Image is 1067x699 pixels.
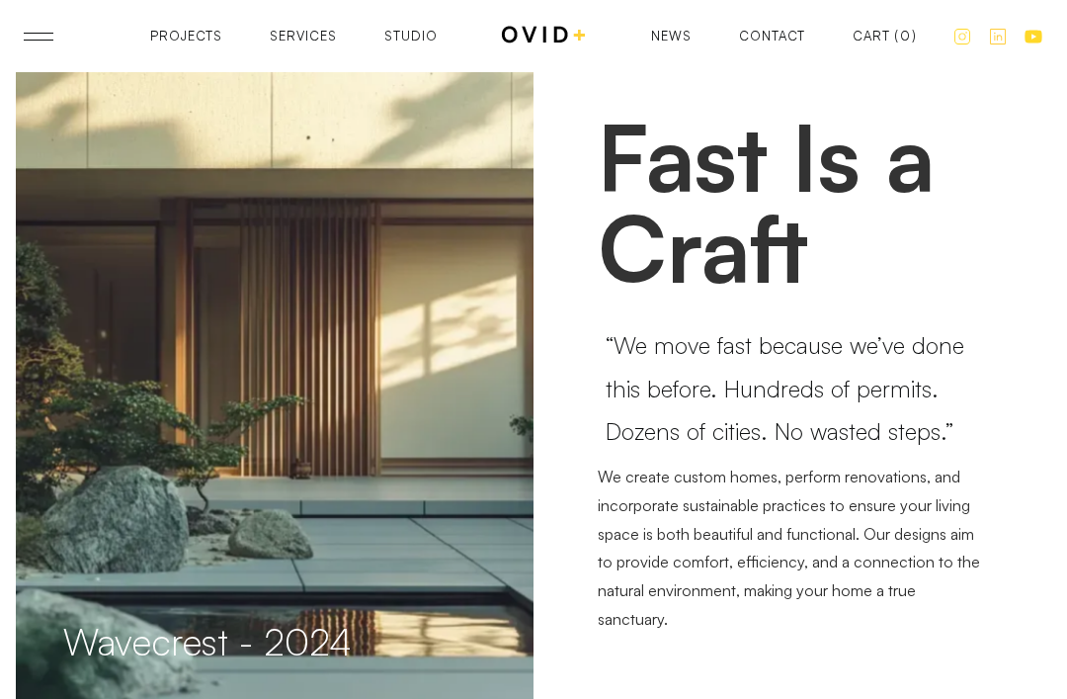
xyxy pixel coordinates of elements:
[150,30,222,43] a: Projects
[598,100,935,305] strong: Fast Is a Craft
[384,30,438,43] a: Studio
[853,30,917,43] a: Open cart
[900,30,911,43] div: 0
[912,30,917,43] div: )
[739,30,805,43] a: Contact
[63,621,352,662] h2: Wavecrest - 2024
[270,30,337,43] a: Services
[894,30,899,43] div: (
[853,30,890,43] div: Cart
[651,30,692,43] a: News
[598,463,987,634] p: We create custom homes, perform renovations, and incorporate sustainable practices to ensure your...
[606,324,979,453] p: “We move fast because we’ve done this before. Hundreds of permits. Dozens of cities. No wasted st...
